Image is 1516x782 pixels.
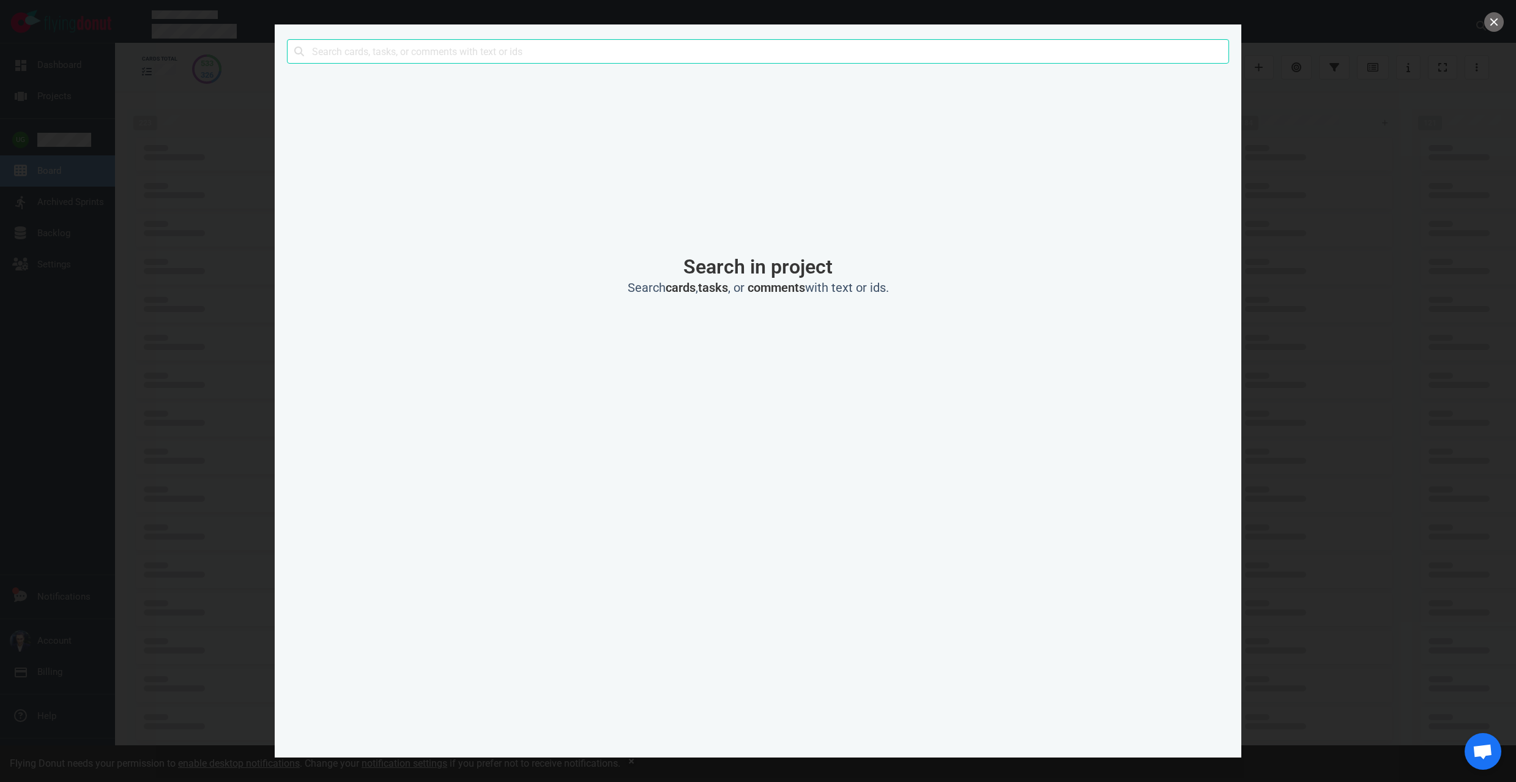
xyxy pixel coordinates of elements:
strong: comments [748,280,805,295]
strong: cards [666,280,696,295]
button: close [1484,12,1504,32]
h1: Search in project [347,256,1169,278]
h2: Search , , or with text or ids. [347,280,1169,296]
strong: tasks [698,280,728,295]
input: Search cards, tasks, or comments with text or ids [287,39,1229,64]
a: Open chat [1465,733,1501,770]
